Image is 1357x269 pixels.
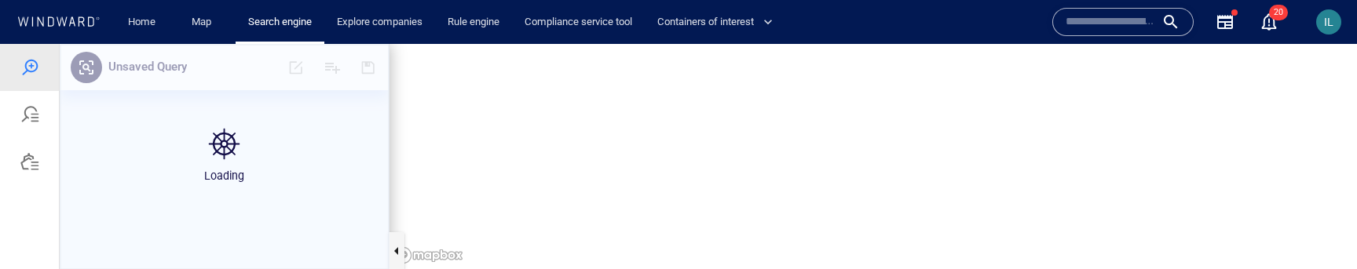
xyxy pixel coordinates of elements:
[1260,13,1278,31] div: Notification center
[657,13,773,31] span: Containers of interest
[1324,16,1333,28] span: IL
[242,9,318,36] a: Search engine
[1250,3,1288,41] button: 20
[1290,198,1345,257] iframe: Chat
[116,9,166,36] button: Home
[651,9,786,36] button: Containers of interest
[204,122,244,140] p: Loading
[179,9,229,36] button: Map
[441,9,506,36] a: Rule engine
[185,9,223,36] a: Map
[331,9,429,36] a: Explore companies
[1269,5,1288,20] span: 20
[518,9,638,36] a: Compliance service tool
[394,202,463,220] a: Mapbox logo
[1313,6,1344,38] button: IL
[122,9,162,36] a: Home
